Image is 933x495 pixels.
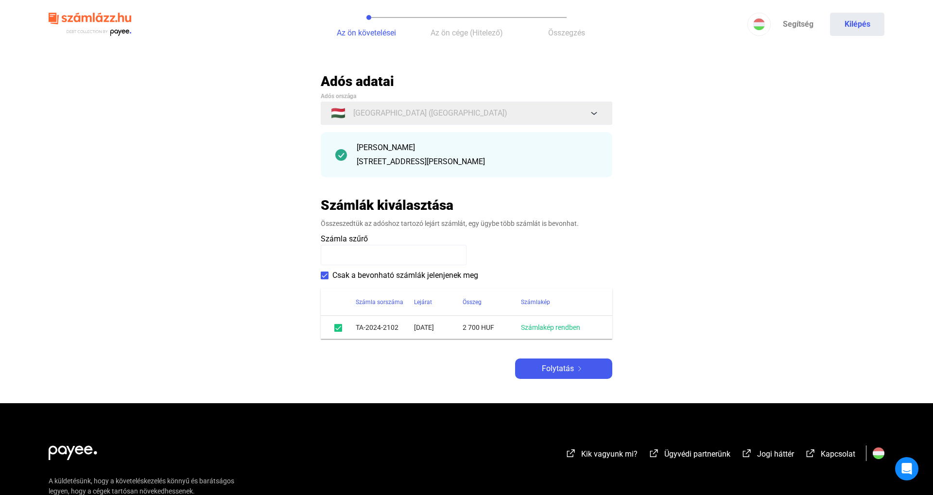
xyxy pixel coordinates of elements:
[565,448,577,458] img: external-link-white
[548,28,585,37] span: Összegzés
[747,13,771,36] button: HU
[414,296,463,308] div: Lejárat
[830,13,884,36] button: Kilépés
[664,449,730,459] span: Ügyvédi partnerünk
[357,142,598,154] div: [PERSON_NAME]
[356,316,414,339] td: TA-2024-2102
[463,316,521,339] td: 2 700 HUF
[321,73,612,90] h2: Adós adatai
[805,448,816,458] img: external-link-white
[331,107,346,119] span: 🇭🇺
[431,28,503,37] span: Az ön cége (Hitelező)
[565,451,638,460] a: external-link-whiteKik vagyunk mi?
[414,316,463,339] td: [DATE]
[335,149,347,161] img: checkmark-darker-green-circle
[821,449,855,459] span: Kapcsolat
[757,449,794,459] span: Jogi háttér
[574,366,586,371] img: arrow-right-white
[753,18,765,30] img: HU
[463,296,482,308] div: Összeg
[515,358,612,379] button: Folytatásarrow-right-white
[357,156,598,168] div: [STREET_ADDRESS][PERSON_NAME]
[741,448,753,458] img: external-link-white
[648,448,660,458] img: external-link-white
[521,296,601,308] div: Számlakép
[521,324,580,331] a: Számlakép rendben
[805,451,855,460] a: external-link-whiteKapcsolat
[321,197,453,214] h2: Számlák kiválasztása
[321,219,612,228] div: Összeszedtük az adóshoz tartozó lejárt számlát, egy ügybe több számlát is bevonhat.
[542,363,574,375] span: Folytatás
[873,447,884,459] img: HU.svg
[49,440,97,460] img: white-payee-white-dot.svg
[895,457,918,480] div: Open Intercom Messenger
[463,296,521,308] div: Összeg
[741,451,794,460] a: external-link-whiteJogi háttér
[356,296,414,308] div: Számla sorszáma
[648,451,730,460] a: external-link-whiteÜgyvédi partnerünk
[49,9,131,40] img: szamlazzhu-logo
[581,449,638,459] span: Kik vagyunk mi?
[771,13,825,36] a: Segítség
[414,296,432,308] div: Lejárat
[353,107,507,119] span: [GEOGRAPHIC_DATA] ([GEOGRAPHIC_DATA])
[521,296,550,308] div: Számlakép
[321,102,612,125] button: 🇭🇺[GEOGRAPHIC_DATA] ([GEOGRAPHIC_DATA])
[356,296,403,308] div: Számla sorszáma
[321,234,368,243] span: Számla szűrő
[332,270,478,281] span: Csak a bevonható számlák jelenjenek meg
[337,28,396,37] span: Az ön követelései
[321,93,356,100] span: Adós országa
